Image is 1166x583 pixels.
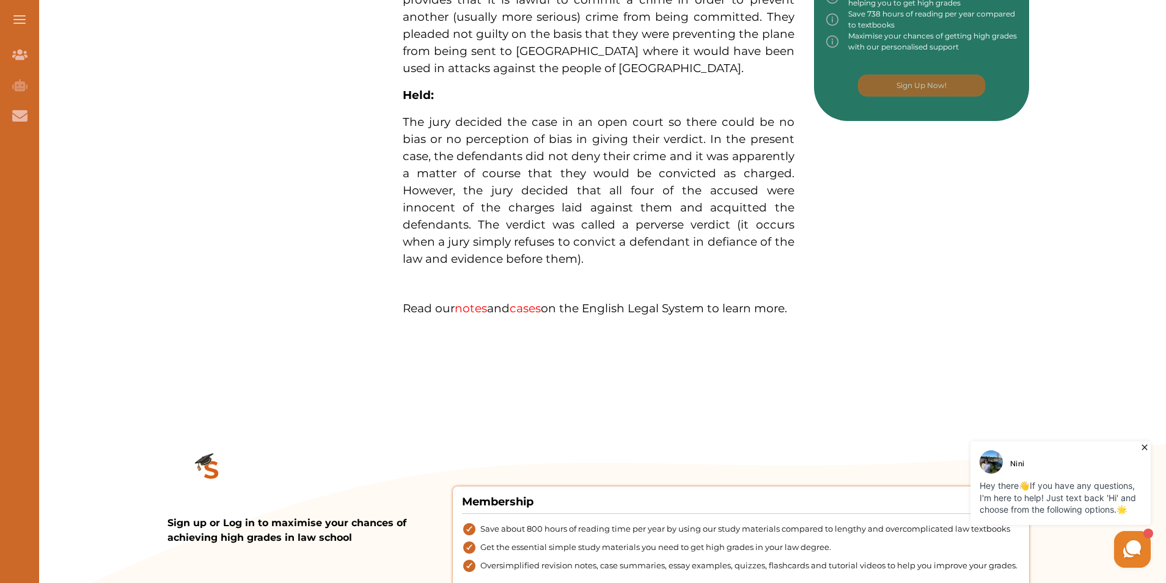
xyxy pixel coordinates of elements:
[510,301,541,315] a: cases
[455,301,487,315] a: notes
[167,516,453,545] p: Sign up or Log in to maximise your chances of achieving high grades in law school
[826,9,1018,31] div: Save 738 hours of reading per year compared to textbooks
[480,523,1010,535] span: Save about 800 hours of reading time per year by using our study materials compared to lengthy an...
[462,494,1020,514] h4: Membership
[480,541,831,554] span: Get the essential simple study materials you need to get high grades in your law degree.
[858,75,985,97] button: [object Object]
[826,9,838,31] img: info-img
[167,428,255,516] img: study_small.d8df4b06.png
[826,31,838,53] img: info-img
[403,301,787,315] span: Read our and on the English Legal System to learn more.
[403,88,434,102] strong: Held:
[403,115,794,266] span: The jury decided the case in an open court so there could be no bias or no perception of bias in ...
[480,560,1018,572] span: Oversimplified revision notes, case summaries, essay examples, quizzes, flashcards and tutorial v...
[829,170,1061,199] iframe: Reviews Badge Ribbon Widget
[897,80,947,91] p: Sign Up Now!
[826,31,1018,53] div: Maximise your chances of getting high grades with our personalised support
[873,438,1154,571] iframe: HelpCrunch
